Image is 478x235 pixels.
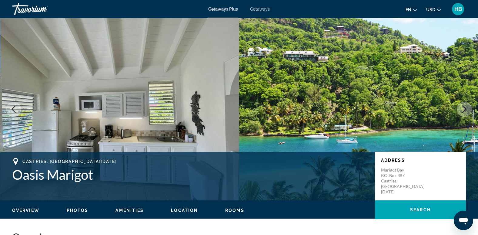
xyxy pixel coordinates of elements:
button: Amenities [115,208,144,213]
button: Location [171,208,198,213]
span: Location [171,208,198,213]
iframe: Button to launch messaging window [454,211,473,230]
span: Search [410,207,431,212]
span: HB [454,6,462,12]
button: Photos [67,208,89,213]
button: Next image [457,102,472,117]
span: USD [426,7,435,12]
span: Amenities [115,208,144,213]
a: Getaways Plus [208,7,238,12]
button: Previous image [6,102,21,117]
button: Search [375,200,466,219]
span: Castries, [GEOGRAPHIC_DATA][DATE] [22,159,117,164]
p: Marigot Bay P.O. Box 387 Castries, [GEOGRAPHIC_DATA][DATE] [381,167,430,195]
span: Overview [12,208,39,213]
span: en [406,7,411,12]
a: Travorium [12,1,73,17]
button: Overview [12,208,39,213]
button: User Menu [450,3,466,15]
button: Rooms [225,208,244,213]
p: Address [381,158,460,163]
a: Getaways [250,7,270,12]
span: Rooms [225,208,244,213]
span: Photos [67,208,89,213]
button: Change currency [426,5,441,14]
button: Change language [406,5,417,14]
h1: Oasis Marigot [12,167,369,182]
